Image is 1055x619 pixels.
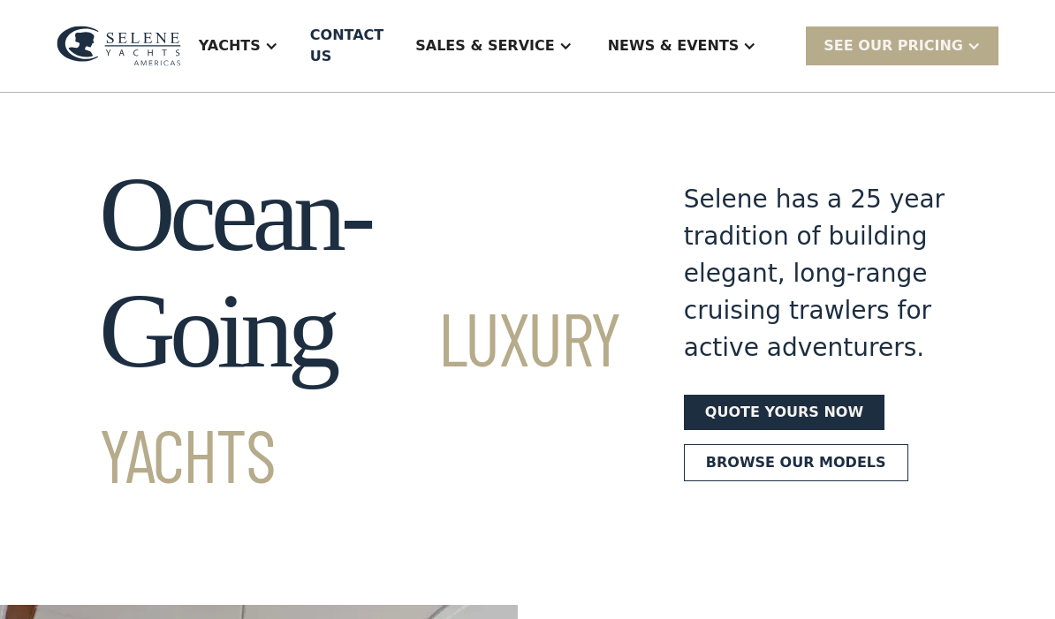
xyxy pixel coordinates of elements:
[684,395,884,430] a: Quote yours now
[310,25,383,67] div: Contact US
[684,181,956,366] div: Selene has a 25 year tradition of building elegant, long-range cruising trawlers for active adven...
[415,35,554,57] div: Sales & Service
[398,11,589,81] div: Sales & Service
[684,444,908,481] a: Browse our models
[99,156,620,506] h1: Ocean-Going
[608,35,740,57] div: News & EVENTS
[806,26,998,64] div: SEE Our Pricing
[99,292,620,498] span: Luxury Yachts
[824,35,963,57] div: SEE Our Pricing
[181,11,296,81] div: Yachts
[199,35,261,57] div: Yachts
[590,11,775,81] div: News & EVENTS
[57,26,181,66] img: logo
